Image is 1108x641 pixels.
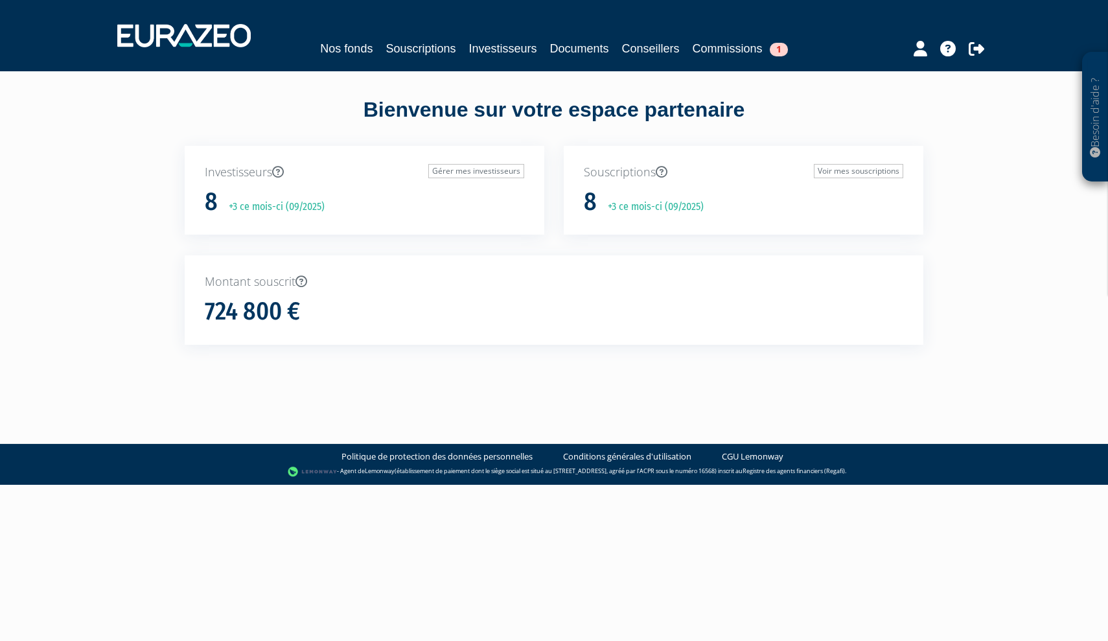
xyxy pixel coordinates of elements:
h1: 8 [584,189,597,216]
a: Registre des agents financiers (Regafi) [743,467,845,475]
div: - Agent de (établissement de paiement dont le siège social est situé au [STREET_ADDRESS], agréé p... [13,465,1095,478]
h1: 724 800 € [205,298,300,325]
h1: 8 [205,189,218,216]
a: Lemonway [365,467,395,475]
p: Besoin d'aide ? [1088,59,1103,176]
span: 1 [770,43,788,56]
a: Souscriptions [386,40,456,58]
a: Conseillers [622,40,680,58]
a: Nos fonds [320,40,373,58]
img: 1732889491-logotype_eurazeo_blanc_rvb.png [117,24,251,47]
a: Politique de protection des données personnelles [341,450,533,463]
a: Conditions générales d'utilisation [563,450,691,463]
a: CGU Lemonway [722,450,783,463]
a: Commissions1 [693,40,788,58]
div: Bienvenue sur votre espace partenaire [175,95,933,146]
a: Voir mes souscriptions [814,164,903,178]
p: Montant souscrit [205,274,903,290]
p: +3 ce mois-ci (09/2025) [599,200,704,215]
a: Documents [550,40,609,58]
img: logo-lemonway.png [288,465,338,478]
p: Investisseurs [205,164,524,181]
a: Investisseurs [468,40,537,58]
p: +3 ce mois-ci (09/2025) [220,200,325,215]
a: Gérer mes investisseurs [428,164,524,178]
p: Souscriptions [584,164,903,181]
